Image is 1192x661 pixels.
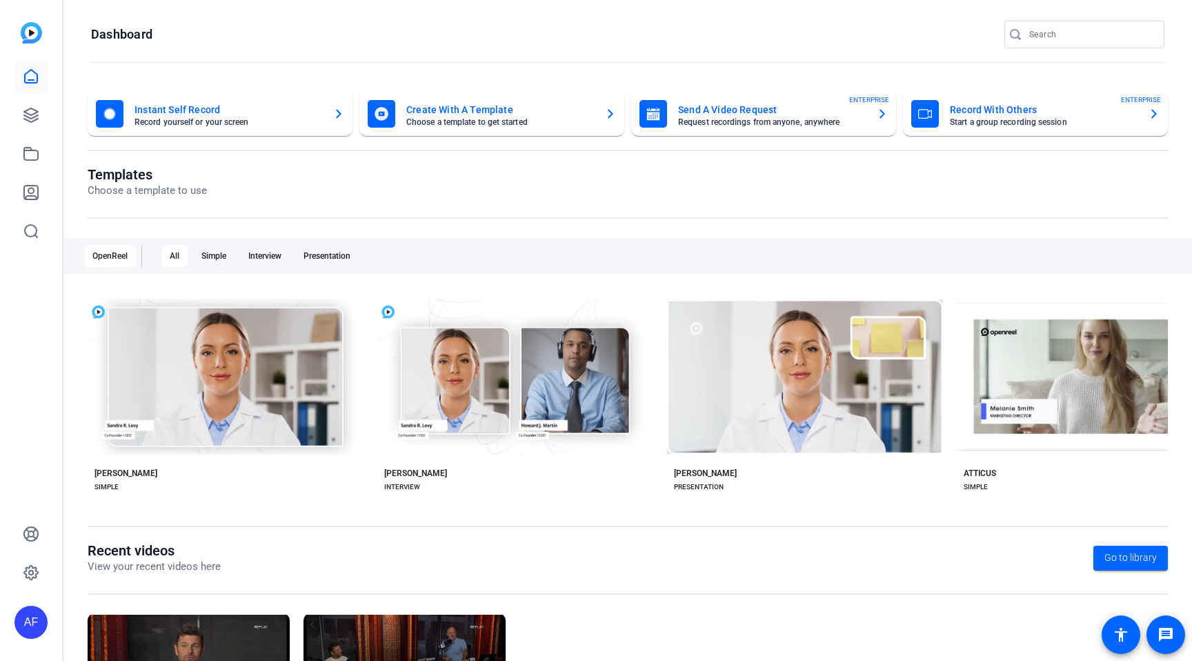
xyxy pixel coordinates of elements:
div: PRESENTATION [674,482,724,493]
p: Choose a template to use [88,183,207,199]
mat-card-title: Instant Self Record [135,101,322,118]
mat-card-subtitle: Request recordings from anyone, anywhere [678,118,866,126]
div: Presentation [295,245,359,267]
div: Simple [193,245,235,267]
div: [PERSON_NAME] [95,468,157,479]
div: INTERVIEW [384,482,420,493]
div: [PERSON_NAME] [674,468,737,479]
div: ATTICUS [964,468,996,479]
mat-card-subtitle: Start a group recording session [950,118,1138,126]
div: All [161,245,188,267]
mat-card-subtitle: Choose a template to get started [406,118,594,126]
span: ENTERPRISE [849,95,889,105]
div: AF [14,606,48,639]
div: SIMPLE [95,482,119,493]
mat-card-title: Send A Video Request [678,101,866,118]
span: ENTERPRISE [1121,95,1161,105]
mat-card-title: Create With A Template [406,101,594,118]
div: [PERSON_NAME] [384,468,447,479]
mat-card-subtitle: Record yourself or your screen [135,118,322,126]
h1: Dashboard [91,26,152,43]
div: SIMPLE [964,482,988,493]
h1: Recent videos [88,542,221,559]
div: OpenReel [84,245,136,267]
button: Record With OthersStart a group recording sessionENTERPRISE [903,92,1168,136]
mat-icon: accessibility [1113,627,1129,643]
span: Go to library [1104,551,1157,565]
input: Search [1029,26,1153,43]
h1: Templates [88,166,207,183]
img: blue-gradient.svg [21,22,42,43]
div: Interview [240,245,290,267]
mat-icon: message [1158,627,1174,643]
mat-card-title: Record With Others [950,101,1138,118]
p: View your recent videos here [88,559,221,575]
button: Send A Video RequestRequest recordings from anyone, anywhereENTERPRISE [631,92,896,136]
button: Create With A TemplateChoose a template to get started [359,92,624,136]
a: Go to library [1093,546,1168,571]
button: Instant Self RecordRecord yourself or your screen [88,92,352,136]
